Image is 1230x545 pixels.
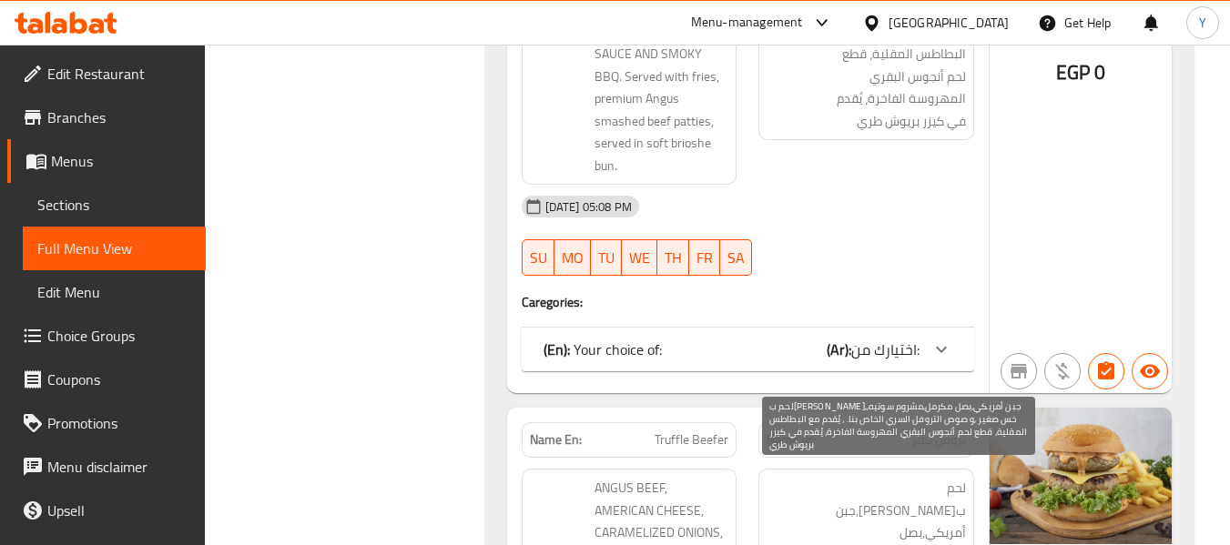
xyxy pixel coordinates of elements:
span: تروفل بيفر [911,430,966,449]
span: SA [727,245,745,271]
button: SA [720,239,752,276]
img: truffle_beefer638943604518097807.jpg [990,408,1172,544]
strong: Name En: [530,430,582,449]
span: TU [598,245,615,271]
strong: Name Ar: [767,430,816,449]
span: 0 [1094,55,1105,90]
a: Sections [23,183,206,227]
span: Menu disclaimer [47,456,191,478]
a: Edit Menu [23,270,206,314]
button: WE [622,239,657,276]
span: EGP [1056,55,1090,90]
b: (En): [544,336,570,363]
button: TU [591,239,622,276]
span: MO [562,245,584,271]
div: [GEOGRAPHIC_DATA] [889,13,1009,33]
button: MO [554,239,591,276]
b: (Ar): [827,336,851,363]
span: اختيارك من: [851,336,920,363]
button: FR [689,239,720,276]
button: Available [1132,353,1168,389]
a: Upsell [7,489,206,532]
span: Edit Menu [37,281,191,303]
span: Upsell [47,500,191,521]
span: TH [665,245,682,271]
div: Menu-management [691,12,803,34]
a: Branches [7,96,206,139]
span: Promotions [47,412,191,434]
a: Coupons [7,358,206,401]
span: Full Menu View [37,237,191,259]
a: Full Menu View [23,227,206,270]
span: Edit Restaurant [47,63,191,85]
span: Coupons [47,368,191,390]
a: Edit Restaurant [7,52,206,96]
p: Your choice of: [544,338,662,360]
a: Choice Groups [7,314,206,358]
span: FR [696,245,713,271]
span: Branches [47,106,191,128]
div: (En): Your choice of:(Ar):اختيارك من: [522,328,974,371]
a: Menus [7,139,206,183]
a: Promotions [7,401,206,445]
button: TH [657,239,689,276]
span: WE [629,245,650,271]
h4: Caregories: [522,293,974,311]
a: Menu disclaimer [7,445,206,489]
button: Not branch specific item [1001,353,1037,389]
span: SU [530,245,547,271]
span: Truffle Beefer [655,430,728,449]
span: Y [1199,13,1206,33]
span: Sections [37,194,191,216]
button: Has choices [1088,353,1124,389]
span: Choice Groups [47,325,191,347]
button: SU [522,239,554,276]
span: [DATE] 05:08 PM [538,198,639,216]
span: Menus [51,150,191,172]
